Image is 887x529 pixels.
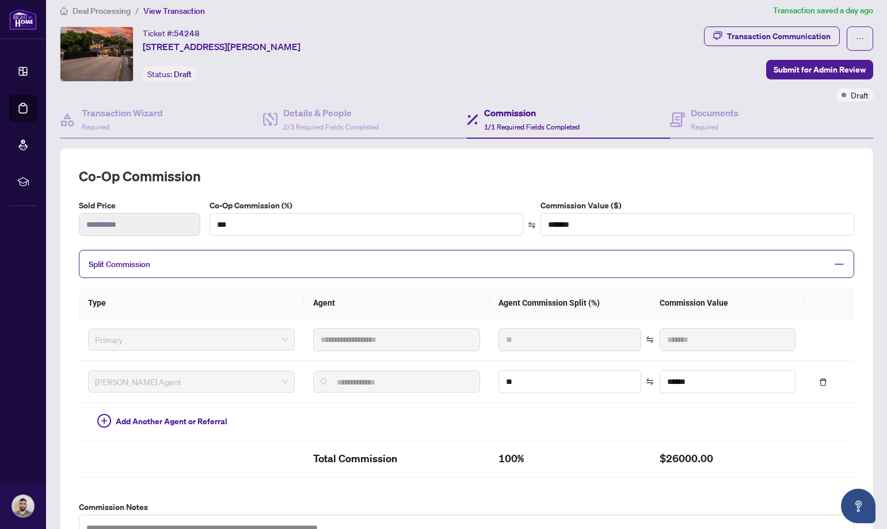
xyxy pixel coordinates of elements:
[650,287,804,319] th: Commission Value
[774,60,866,79] span: Submit for Admin Review
[143,26,200,40] div: Ticket #:
[79,167,854,185] h2: Co-op Commission
[143,66,196,82] div: Status:
[95,373,288,390] span: RAHR Agent
[528,221,536,229] span: swap
[727,27,831,45] div: Transaction Communication
[143,6,205,16] span: View Transaction
[283,123,379,131] span: 2/3 Required Fields Completed
[704,26,840,46] button: Transaction Communication
[484,106,580,120] h4: Commission
[540,199,854,212] label: Commission Value ($)
[60,27,133,81] img: IMG-W12271733_1.jpg
[283,106,379,120] h4: Details & People
[79,501,854,513] label: Commission Notes
[82,106,163,120] h4: Transaction Wizard
[79,250,854,278] div: Split Commission
[851,89,869,101] span: Draft
[321,378,328,385] img: search_icon
[73,6,131,16] span: Deal Processing
[79,199,200,212] label: Sold Price
[97,414,111,428] span: plus-circle
[304,287,489,319] th: Agent
[691,106,738,120] h4: Documents
[856,35,864,43] span: ellipsis
[766,60,873,79] button: Submit for Admin Review
[79,287,304,319] th: Type
[174,28,200,39] span: 54248
[691,123,718,131] span: Required
[95,331,288,348] span: Primary
[116,415,227,428] span: Add Another Agent or Referral
[498,450,642,468] h2: 100%
[484,123,580,131] span: 1/1 Required Fields Completed
[82,123,109,131] span: Required
[773,4,873,17] article: Transaction saved a day ago
[313,450,479,468] h2: Total Commission
[841,489,875,523] button: Open asap
[143,40,300,54] span: [STREET_ADDRESS][PERSON_NAME]
[135,4,139,17] li: /
[210,199,523,212] label: Co-Op Commission (%)
[834,259,844,269] span: minus
[646,336,654,344] span: swap
[174,69,192,79] span: Draft
[89,259,150,269] span: Split Commission
[60,7,68,15] span: home
[660,450,795,468] h2: $26000.00
[489,287,651,319] th: Agent Commission Split (%)
[12,495,34,517] img: Profile Icon
[9,9,37,30] img: logo
[819,378,827,386] span: delete
[88,412,237,431] button: Add Another Agent or Referral
[646,378,654,386] span: swap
